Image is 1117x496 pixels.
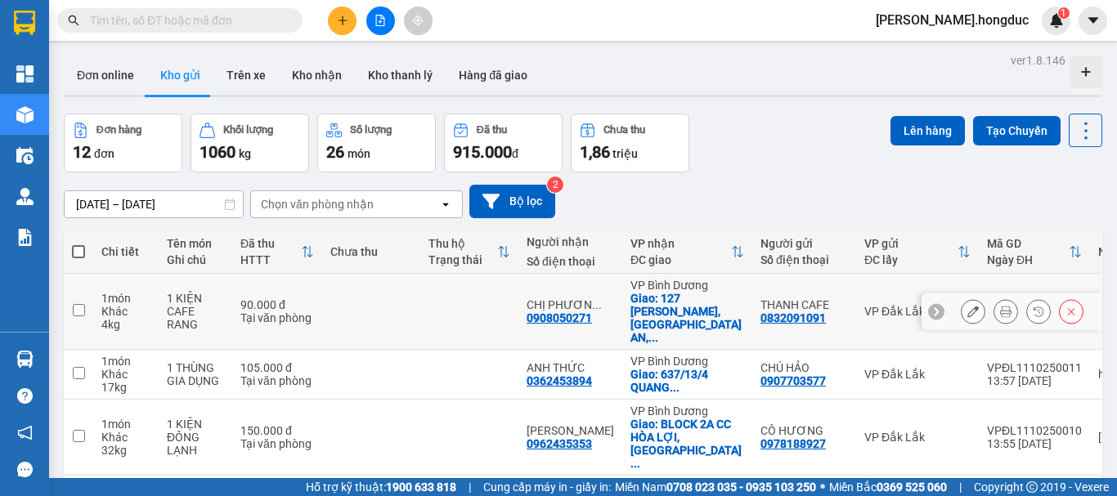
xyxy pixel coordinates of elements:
[326,142,344,162] span: 26
[760,311,826,324] div: 0832091091
[864,431,971,444] div: VP Đắk Lắk
[864,368,971,381] div: VP Đắk Lắk
[16,106,34,123] img: warehouse-icon
[64,114,182,172] button: Đơn hàng12đơn
[16,188,34,205] img: warehouse-icon
[167,253,224,266] div: Ghi chú
[240,298,314,311] div: 90.000 đ
[527,311,592,324] div: 0908050271
[612,147,638,160] span: triệu
[512,147,518,160] span: đ
[223,124,273,136] div: Khối lượng
[213,56,279,95] button: Trên xe
[630,292,744,344] div: Giao: 127 NGUYỄN AN NINH, DĨ AN, BD
[630,404,744,418] div: VP Bình Dương
[73,142,91,162] span: 12
[337,15,348,26] span: plus
[167,418,224,457] div: 1 KIỆN ĐÔNG LẠNH
[571,114,689,172] button: Chưa thu1,86 triệu
[979,230,1090,274] th: Toggle SortBy
[630,355,744,368] div: VP Bình Dương
[101,245,150,258] div: Chi tiết
[96,124,141,136] div: Đơn hàng
[856,230,979,274] th: Toggle SortBy
[90,11,283,29] input: Tìm tên, số ĐT hoặc mã đơn
[17,388,33,404] span: question-circle
[477,124,507,136] div: Đã thu
[760,437,826,450] div: 0978188927
[328,7,357,35] button: plus
[527,374,592,387] div: 0362453894
[527,235,614,248] div: Người nhận
[17,462,33,477] span: message
[446,56,541,95] button: Hàng đã giao
[16,65,34,83] img: dashboard-icon
[17,425,33,440] span: notification
[1070,56,1102,88] div: Tạo kho hàng mới
[147,56,213,95] button: Kho gửi
[527,437,592,450] div: 0962435353
[1079,7,1107,35] button: caret-down
[239,147,251,160] span: kg
[760,361,848,374] div: CHÚ HẢO
[167,361,224,387] div: 1 THÙNG GIA DỤNG
[760,298,848,311] div: THANH CAFE
[240,253,301,266] div: HTTT
[444,114,563,172] button: Đã thu915.000đ
[200,142,236,162] span: 1060
[527,255,614,268] div: Số điện thoại
[630,457,640,470] span: ...
[547,177,563,193] sup: 2
[760,374,826,387] div: 0907703577
[453,142,512,162] span: 915.000
[760,253,848,266] div: Số điện thoại
[987,361,1082,374] div: VPĐL1110250011
[68,15,79,26] span: search
[864,237,958,250] div: VP gửi
[420,230,518,274] th: Toggle SortBy
[877,480,947,494] strong: 0369 525 060
[428,237,497,250] div: Thu hộ
[101,368,150,381] div: Khác
[959,478,962,496] span: |
[101,418,150,431] div: 1 món
[404,7,433,35] button: aim
[820,484,825,490] span: ⚪️
[1011,51,1065,69] div: ver 1.8.146
[864,305,971,318] div: VP Đắk Lắk
[101,355,150,368] div: 1 món
[863,10,1042,30] span: [PERSON_NAME].hongduc
[64,56,147,95] button: Đơn online
[261,196,374,212] div: Chọn văn phòng nhận
[348,147,370,160] span: món
[760,424,848,437] div: CÔ HƯƠNG
[330,245,412,258] div: Chưa thu
[1061,7,1066,19] span: 1
[648,331,658,344] span: ...
[101,305,150,318] div: Khác
[65,191,243,217] input: Select a date range.
[527,298,614,311] div: CHỊ PHƯƠNG LAM
[630,237,731,250] div: VP nhận
[580,142,610,162] span: 1,86
[483,478,611,496] span: Cung cấp máy in - giấy in:
[191,114,309,172] button: Khối lượng1060kg
[101,292,150,305] div: 1 món
[469,185,555,218] button: Bộ lọc
[527,361,614,374] div: ANH THỨC
[240,311,314,324] div: Tại văn phòng
[666,480,816,494] strong: 0708 023 035 - 0935 103 250
[16,147,34,164] img: warehouse-icon
[101,318,150,331] div: 4 kg
[94,147,114,160] span: đơn
[622,230,752,274] th: Toggle SortBy
[987,424,1082,437] div: VPĐL1110250010
[306,478,456,496] span: Hỗ trợ kỹ thuật:
[987,437,1082,450] div: 13:55 [DATE]
[630,279,744,292] div: VP Bình Dương
[987,374,1082,387] div: 13:57 [DATE]
[279,56,355,95] button: Kho nhận
[864,253,958,266] div: ĐC lấy
[101,444,150,457] div: 32 kg
[1086,13,1101,28] span: caret-down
